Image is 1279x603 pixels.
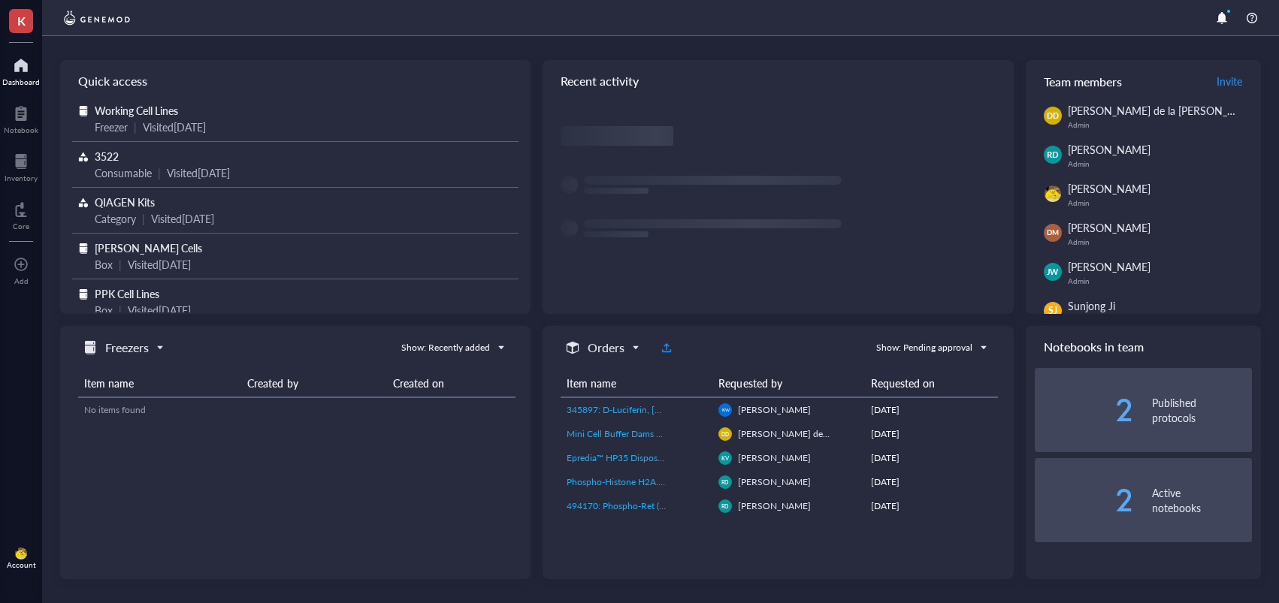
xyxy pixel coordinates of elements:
[738,451,811,464] span: [PERSON_NAME]
[5,173,38,182] div: Inventory
[1068,276,1252,285] div: Admin
[871,499,993,513] div: [DATE]
[1068,220,1150,235] span: [PERSON_NAME]
[871,427,993,441] div: [DATE]
[567,403,706,417] a: 345897: D-Luciferin, [MEDICAL_DATA]
[1216,69,1243,93] button: Invite
[60,9,134,27] img: genemod-logo
[567,475,799,488] span: Phospho-Histone H2A.X (Ser139/Tyr142) Antibody #5438
[128,256,191,273] div: Visited [DATE]
[1026,326,1261,368] div: Notebooks in team
[167,164,230,181] div: Visited [DATE]
[1152,395,1252,425] div: Published protocols
[105,339,149,357] h5: Freezers
[561,369,712,397] th: Item name
[5,149,38,182] a: Inventory
[4,125,38,134] div: Notebook
[95,256,113,273] div: Box
[2,53,40,86] a: Dashboard
[871,475,993,489] div: [DATE]
[95,302,113,318] div: Box
[1152,485,1252,515] div: Active notebooks
[738,475,811,488] span: [PERSON_NAME]
[567,427,742,440] span: Mini Cell Buffer Dams #[PHONE_NUMBER]
[1068,159,1252,168] div: Admin
[1026,60,1261,102] div: Team members
[1068,237,1252,246] div: Admin
[95,119,128,135] div: Freezer
[128,302,191,318] div: Visited [DATE]
[95,210,136,227] div: Category
[738,403,811,416] span: [PERSON_NAME]
[13,222,29,231] div: Core
[95,240,202,255] span: [PERSON_NAME] Cells
[142,210,145,227] div: |
[7,560,36,569] div: Account
[95,286,159,301] span: PPK Cell Lines
[13,197,29,231] a: Core
[876,341,972,354] div: Show: Pending approval
[567,499,706,513] a: 494170: Phospho-Ret (Tyr905) Antibody #3221
[143,119,206,135] div: Visited [DATE]
[1047,228,1059,238] span: DM
[78,369,241,397] th: Item name
[1047,149,1059,161] span: RD
[567,451,748,464] span: Epredia™ HP35 Disposable Microtome Blades
[95,164,152,181] div: Consumable
[543,60,1013,102] div: Recent activity
[95,194,155,210] span: QIAGEN Kits
[119,302,122,318] div: |
[4,101,38,134] a: Notebook
[1068,142,1150,157] span: [PERSON_NAME]
[1047,110,1059,122] span: DD
[567,451,706,465] a: Epredia™ HP35 Disposable Microtome Blades
[721,478,729,485] span: RD
[134,119,137,135] div: |
[151,210,214,227] div: Visited [DATE]
[567,427,706,441] a: Mini Cell Buffer Dams #[PHONE_NUMBER]
[1068,259,1150,274] span: [PERSON_NAME]
[1068,298,1115,313] span: Sunjong Ji
[567,403,724,416] span: 345897: D-Luciferin, [MEDICAL_DATA]
[567,475,706,489] a: Phospho-Histone H2A.X (Ser139/Tyr142) Antibody #5438
[1068,103,1261,118] span: [PERSON_NAME] de la [PERSON_NAME]
[588,339,624,357] h5: Orders
[865,369,999,397] th: Requested on
[95,149,119,164] span: 3522
[95,103,178,118] span: Working Cell Lines
[1047,266,1059,278] span: JW
[14,276,29,285] div: Add
[871,403,993,417] div: [DATE]
[1035,398,1135,422] div: 2
[15,547,27,559] img: da48f3c6-a43e-4a2d-aade-5eac0d93827f.jpeg
[1035,488,1135,512] div: 2
[738,427,907,440] span: [PERSON_NAME] de la [PERSON_NAME]
[1217,74,1242,89] span: Invite
[17,11,26,30] span: K
[721,407,729,412] span: KW
[158,164,161,181] div: |
[119,256,122,273] div: |
[738,499,811,512] span: [PERSON_NAME]
[2,77,40,86] div: Dashboard
[1068,181,1150,196] span: [PERSON_NAME]
[401,341,490,354] div: Show: Recently added
[712,369,864,397] th: Requested by
[721,502,729,509] span: RD
[241,369,387,397] th: Created by
[1048,304,1057,318] span: SJ
[567,499,757,512] span: 494170: Phospho-Ret (Tyr905) Antibody #3221
[721,431,730,437] span: DD
[84,403,509,417] div: No items found
[60,60,531,102] div: Quick access
[387,369,515,397] th: Created on
[1045,185,1061,202] img: da48f3c6-a43e-4a2d-aade-5eac0d93827f.jpeg
[1068,120,1261,129] div: Admin
[721,454,730,461] span: KV
[871,451,993,465] div: [DATE]
[1068,198,1252,207] div: Admin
